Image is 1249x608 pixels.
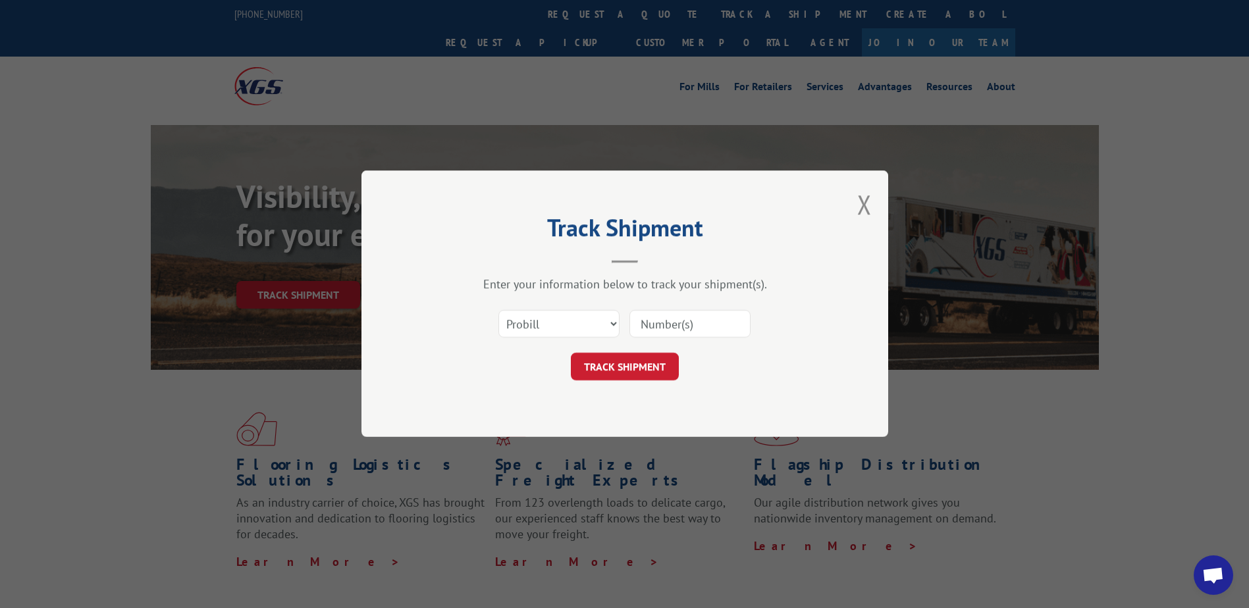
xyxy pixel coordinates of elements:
div: Open chat [1194,555,1233,595]
h2: Track Shipment [427,218,822,243]
button: TRACK SHIPMENT [571,353,679,381]
input: Number(s) [629,311,751,338]
button: Close modal [857,187,872,222]
div: Enter your information below to track your shipment(s). [427,277,822,292]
